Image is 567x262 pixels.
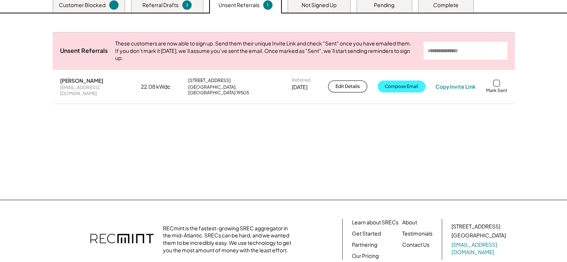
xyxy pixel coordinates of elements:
div: RECmint is the fastest-growing SREC aggregator in the mid-Atlantic. SRECs can be hard, and we wan... [163,225,295,254]
div: [STREET_ADDRESS] [188,78,231,83]
a: Our Pricing [352,252,379,260]
a: Partnering [352,241,377,249]
a: Learn about SRECs [352,219,399,226]
a: Testimonials [402,230,432,237]
div: [PERSON_NAME] [60,77,103,84]
img: recmint-logotype%403x.png [90,226,154,252]
div: [GEOGRAPHIC_DATA], [GEOGRAPHIC_DATA] 19505 [188,84,281,96]
div: Referral Drafts [142,1,179,9]
div: Customer Blocked [59,1,105,9]
a: Contact Us [402,241,429,249]
div: [EMAIL_ADDRESS][DOMAIN_NAME] [60,85,131,96]
button: Compose Email [378,81,425,92]
div: [DATE] [292,83,308,91]
a: About [402,219,417,226]
div: 1 [264,2,271,8]
div: Unsent Referrals [60,47,108,55]
div: Unsent Referrals [218,1,259,9]
div: Complete [433,1,459,9]
button: Edit Details [328,81,367,92]
div: These customers are now able to sign up. Send them their unique Invite Link and check "Sent" once... [115,40,416,62]
div: Pending [374,1,394,9]
div: Not Signed Up [302,1,337,9]
div: [STREET_ADDRESS] [451,223,500,230]
div: Copy Invite Link [435,83,476,90]
a: Get Started [352,230,381,237]
div: [GEOGRAPHIC_DATA] [451,232,506,239]
div: 2 [183,2,190,8]
div: 22.08 kWdc [141,83,178,91]
a: [EMAIL_ADDRESS][DOMAIN_NAME] [451,241,507,256]
div: Referred [292,77,311,83]
div: Mark Sent [486,88,507,94]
